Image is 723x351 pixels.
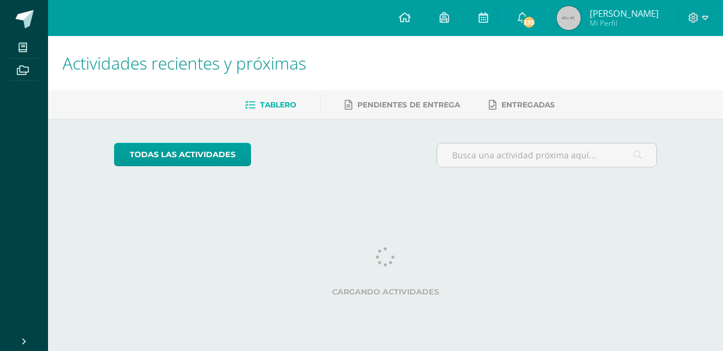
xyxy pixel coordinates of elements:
input: Busca una actividad próxima aquí... [437,143,657,167]
span: 235 [522,16,536,29]
a: Entregadas [489,95,555,115]
a: Pendientes de entrega [345,95,460,115]
span: [PERSON_NAME] [590,7,659,19]
a: Tablero [245,95,296,115]
span: Entregadas [501,100,555,109]
span: Tablero [260,100,296,109]
span: Pendientes de entrega [357,100,460,109]
img: 45x45 [557,6,581,30]
span: Actividades recientes y próximas [62,52,306,74]
a: todas las Actividades [114,143,251,166]
span: Mi Perfil [590,18,659,28]
label: Cargando actividades [114,287,658,296]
